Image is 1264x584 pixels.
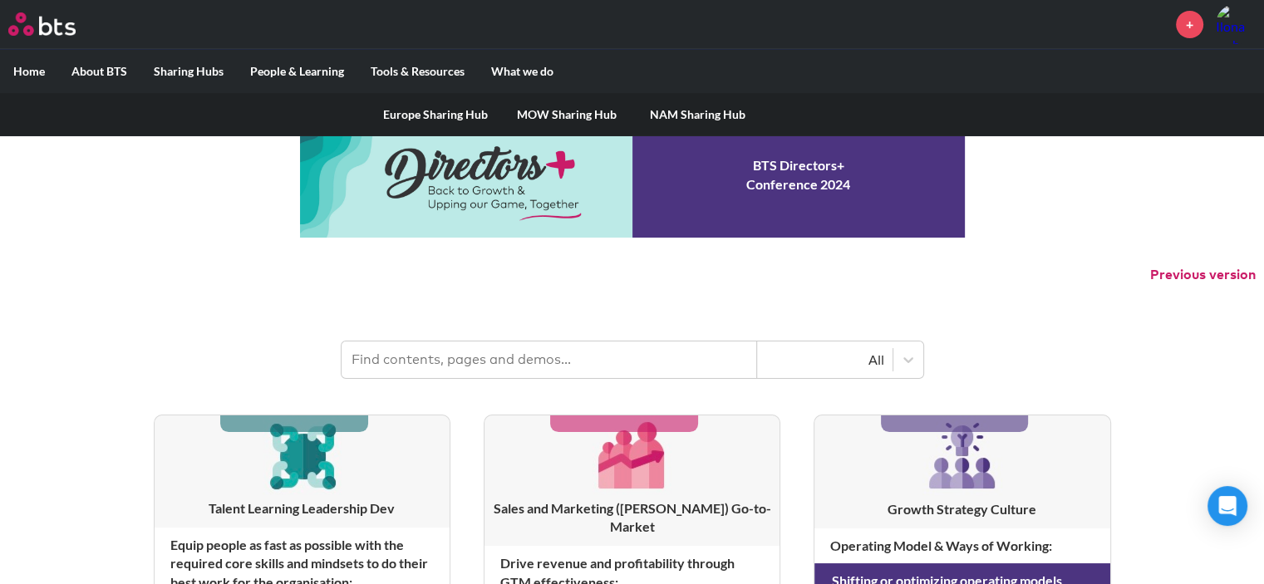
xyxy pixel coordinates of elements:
h3: Growth Strategy Culture [814,500,1109,518]
img: [object Object] [263,415,342,494]
a: Profile [1216,4,1256,44]
label: Tools & Resources [357,50,478,93]
img: [object Object] [593,415,671,494]
button: Previous version [1150,266,1256,284]
a: Conference 2024 [300,113,965,238]
h4: Operating Model & Ways of Working : [814,528,1109,563]
div: All [765,351,884,369]
div: Open Intercom Messenger [1207,486,1247,526]
h3: Talent Learning Leadership Dev [155,499,450,518]
label: What we do [478,50,567,93]
label: Sharing Hubs [140,50,237,93]
img: Ilona Cohen [1216,4,1256,44]
a: Go home [8,12,106,36]
h3: Sales and Marketing ([PERSON_NAME]) Go-to-Market [484,499,780,537]
a: + [1176,11,1203,38]
img: BTS Logo [8,12,76,36]
label: About BTS [58,50,140,93]
input: Find contents, pages and demos... [342,341,757,378]
img: [object Object] [922,415,1002,495]
label: People & Learning [237,50,357,93]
